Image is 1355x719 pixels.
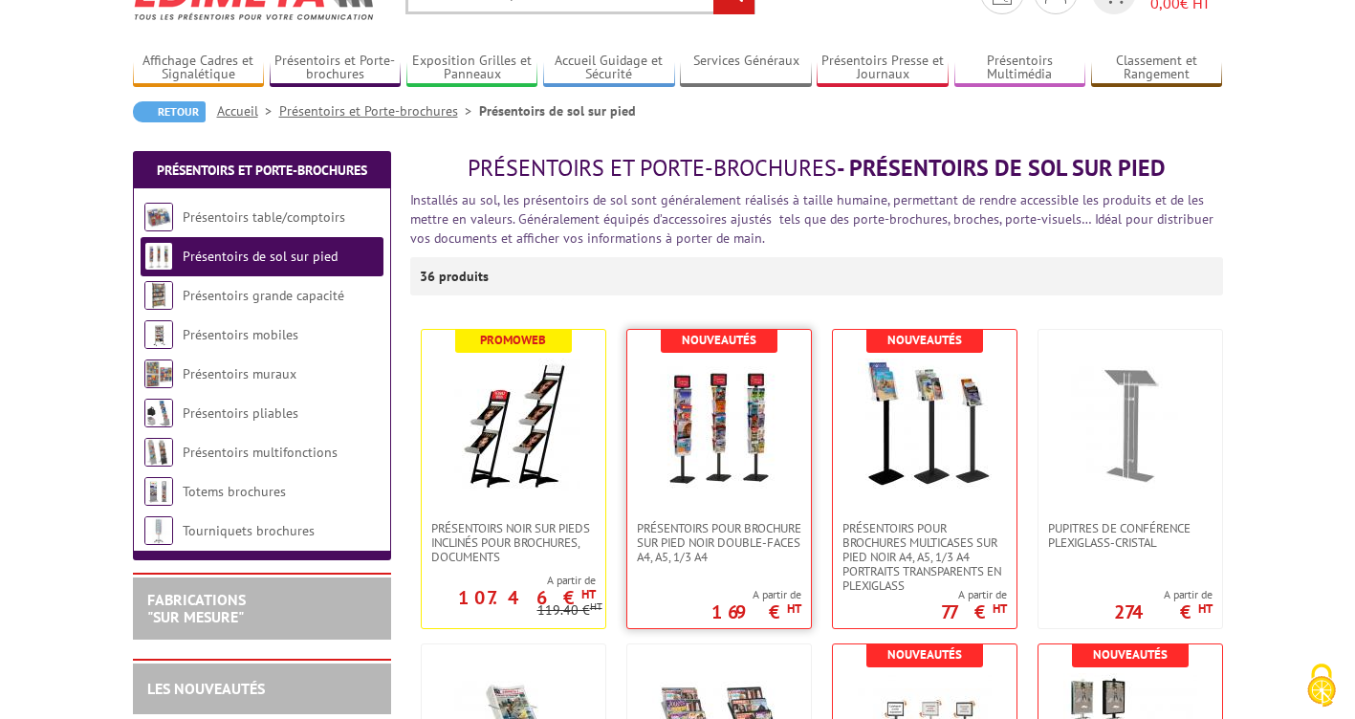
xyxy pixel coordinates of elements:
[183,365,296,382] a: Présentoirs muraux
[144,281,173,310] img: Présentoirs grande capacité
[680,53,812,84] a: Services Généraux
[941,587,1007,602] span: A partir de
[147,590,246,626] a: FABRICATIONS"Sur Mesure"
[711,606,801,618] p: 169 €
[637,521,801,564] span: Présentoirs pour brochure sur pied NOIR double-faces A4, A5, 1/3 A4
[1198,600,1213,617] sup: HT
[144,399,173,427] img: Présentoirs pliables
[581,586,596,602] sup: HT
[183,287,344,304] a: Présentoirs grande capacité
[458,592,596,603] p: 107.46 €
[144,320,173,349] img: Présentoirs mobiles
[410,156,1223,181] h1: - Présentoirs de sol sur pied
[410,191,1213,247] font: Installés au sol, les présentoirs de sol sont généralement réalisés à taille humaine, permettant ...
[817,53,949,84] a: Présentoirs Presse et Journaux
[1048,521,1213,550] span: Pupitres de conférence plexiglass-cristal
[422,573,596,588] span: A partir de
[480,332,546,348] b: Promoweb
[627,521,811,564] a: Présentoirs pour brochure sur pied NOIR double-faces A4, A5, 1/3 A4
[144,477,173,506] img: Totems brochures
[842,521,1007,593] span: Présentoirs pour brochures multicases sur pied NOIR A4, A5, 1/3 A4 Portraits transparents en plex...
[1063,359,1197,492] img: Pupitres de conférence plexiglass-cristal
[468,153,837,183] span: Présentoirs et Porte-brochures
[144,203,173,231] img: Présentoirs table/comptoirs
[887,646,962,663] b: Nouveautés
[1038,521,1222,550] a: Pupitres de conférence plexiglass-cristal
[447,359,580,491] img: Présentoirs NOIR sur pieds inclinés pour brochures, documents
[1298,662,1345,709] img: Cookies (fenêtre modale)
[833,521,1016,593] a: Présentoirs pour brochures multicases sur pied NOIR A4, A5, 1/3 A4 Portraits transparents en plex...
[431,521,596,564] span: Présentoirs NOIR sur pieds inclinés pour brochures, documents
[183,208,345,226] a: Présentoirs table/comptoirs
[787,600,801,617] sup: HT
[479,101,636,120] li: Présentoirs de sol sur pied
[590,599,602,613] sup: HT
[420,257,492,295] p: 36 produits
[183,248,338,265] a: Présentoirs de sol sur pied
[1114,587,1213,602] span: A partir de
[1288,654,1355,719] button: Cookies (fenêtre modale)
[183,444,338,461] a: Présentoirs multifonctions
[543,53,675,84] a: Accueil Guidage et Sécurité
[422,521,605,564] a: Présentoirs NOIR sur pieds inclinés pour brochures, documents
[144,516,173,545] img: Tourniquets brochures
[993,600,1007,617] sup: HT
[133,53,265,84] a: Affichage Cadres et Signalétique
[183,483,286,500] a: Totems brochures
[1091,53,1223,84] a: Classement et Rangement
[887,332,962,348] b: Nouveautés
[652,359,786,492] img: Présentoirs pour brochure sur pied NOIR double-faces A4, A5, 1/3 A4
[217,102,279,120] a: Accueil
[1114,606,1213,618] p: 274 €
[711,587,801,602] span: A partir de
[537,603,602,618] p: 119.40 €
[183,326,298,343] a: Présentoirs mobiles
[147,679,265,698] a: LES NOUVEAUTÉS
[682,332,756,348] b: Nouveautés
[858,359,992,492] img: Présentoirs pour brochures multicases sur pied NOIR A4, A5, 1/3 A4 Portraits transparents en plex...
[941,606,1007,618] p: 77 €
[270,53,402,84] a: Présentoirs et Porte-brochures
[133,101,206,122] a: Retour
[183,404,298,422] a: Présentoirs pliables
[144,438,173,467] img: Présentoirs multifonctions
[954,53,1086,84] a: Présentoirs Multimédia
[157,162,367,179] a: Présentoirs et Porte-brochures
[183,522,315,539] a: Tourniquets brochures
[144,242,173,271] img: Présentoirs de sol sur pied
[279,102,479,120] a: Présentoirs et Porte-brochures
[144,359,173,388] img: Présentoirs muraux
[1093,646,1168,663] b: Nouveautés
[406,53,538,84] a: Exposition Grilles et Panneaux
